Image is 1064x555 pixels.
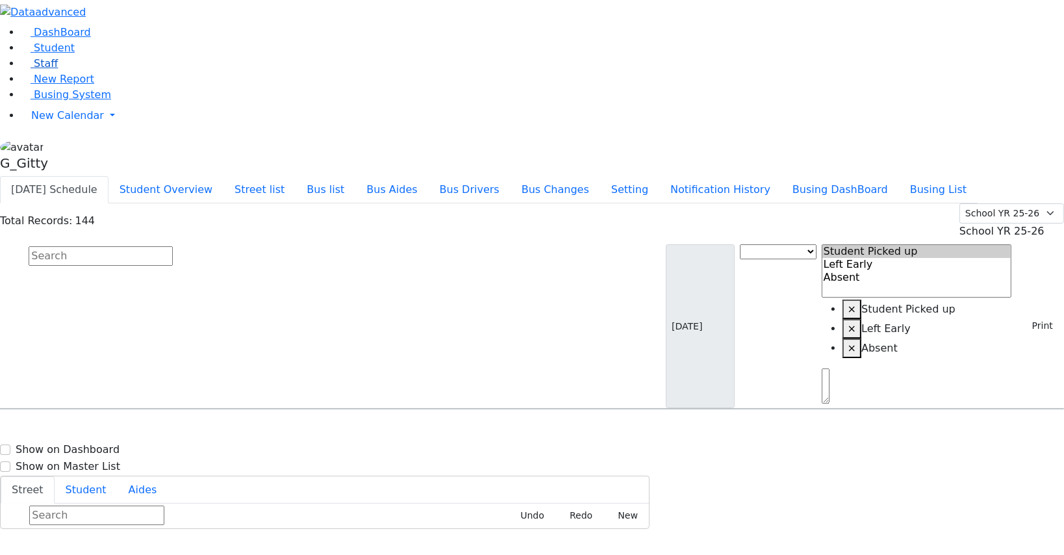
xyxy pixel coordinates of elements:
[842,339,1012,358] li: Absent
[959,225,1045,237] span: School YR 25-26
[34,42,75,54] span: Student
[55,476,118,504] button: Student
[959,203,1064,224] select: Default select example
[842,319,861,339] button: Remove item
[1017,316,1059,336] button: Print
[848,303,856,315] span: ×
[75,214,95,227] span: 144
[108,176,223,203] button: Student Overview
[296,176,355,203] button: Bus list
[603,506,644,526] button: New
[842,300,1012,319] li: Student Picked up
[21,103,1064,129] a: New Calendar
[21,88,111,101] a: Busing System
[861,342,898,354] span: Absent
[511,176,600,203] button: Bus Changes
[31,109,104,122] span: New Calendar
[34,88,111,101] span: Busing System
[16,459,120,474] label: Show on Master List
[223,176,296,203] button: Street list
[355,176,428,203] button: Bus Aides
[822,271,1011,284] option: Absent
[1,504,649,528] div: Street
[21,73,94,85] a: New Report
[506,506,550,526] button: Undo
[21,26,91,38] a: DashBoard
[600,176,659,203] button: Setting
[34,26,91,38] span: DashBoard
[822,258,1011,271] option: Left Early
[822,368,830,404] textarea: Search
[842,319,1012,339] li: Left Early
[781,176,899,203] button: Busing DashBoard
[429,176,511,203] button: Bus Drivers
[34,73,94,85] span: New Report
[899,176,978,203] button: Busing List
[1,476,55,504] button: Street
[29,246,173,266] input: Search
[848,342,856,354] span: ×
[16,442,120,458] label: Show on Dashboard
[21,57,58,70] a: Staff
[29,506,164,525] input: Search
[822,245,1011,258] option: Student Picked up
[861,322,911,335] span: Left Early
[861,303,956,315] span: Student Picked up
[34,57,58,70] span: Staff
[555,506,598,526] button: Redo
[842,339,861,358] button: Remove item
[21,42,75,54] a: Student
[659,176,781,203] button: Notification History
[842,300,861,319] button: Remove item
[118,476,168,504] button: Aides
[848,322,856,335] span: ×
